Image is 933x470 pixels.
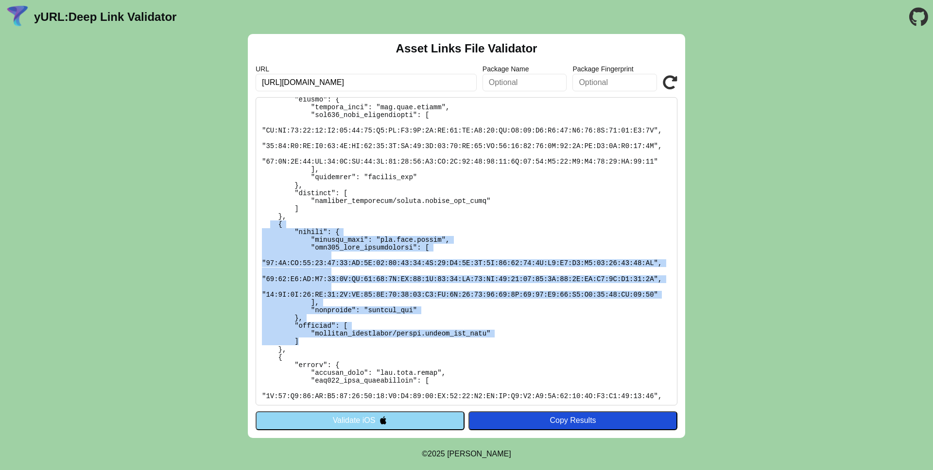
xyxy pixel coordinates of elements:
label: URL [256,65,477,73]
div: Copy Results [473,416,673,425]
footer: © [422,438,511,470]
label: Package Fingerprint [572,65,657,73]
input: Required [256,74,477,91]
button: Validate iOS [256,411,465,430]
button: Copy Results [468,411,677,430]
label: Package Name [483,65,567,73]
a: Michael Ibragimchayev's Personal Site [447,450,511,458]
img: yURL Logo [5,4,30,30]
span: 2025 [428,450,445,458]
input: Optional [483,74,567,91]
img: appleIcon.svg [379,416,387,424]
input: Optional [572,74,657,91]
h2: Asset Links File Validator [396,42,537,55]
a: yURL:Deep Link Validator [34,10,176,24]
pre: Lorem ipsu do: sitam://cons.adip.el/.sedd-eiusm/temporinci.utla Et Dolorema: Aliq Enimadm-veni: [... [256,97,677,405]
